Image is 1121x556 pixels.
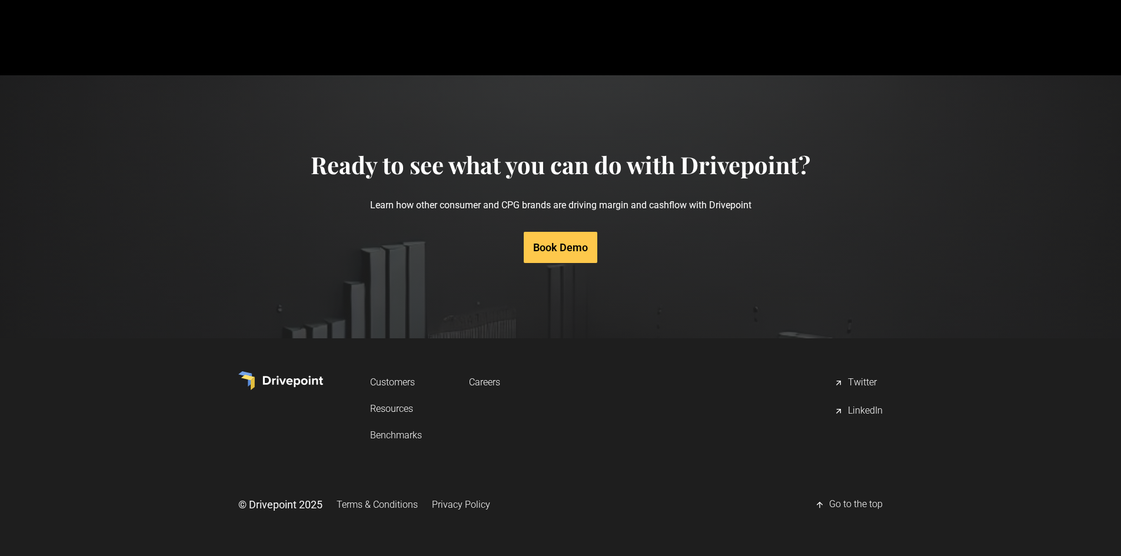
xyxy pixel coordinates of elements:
[469,371,500,393] a: Careers
[432,494,490,515] a: Privacy Policy
[370,398,422,420] a: Resources
[834,399,883,423] a: LinkedIn
[311,151,810,179] h4: Ready to see what you can do with Drivepoint?
[848,376,877,390] div: Twitter
[238,497,322,512] div: © Drivepoint 2025
[370,371,422,393] a: Customers
[370,424,422,446] a: Benchmarks
[337,494,418,515] a: Terms & Conditions
[311,179,810,231] p: Learn how other consumer and CPG brands are driving margin and cashflow with Drivepoint
[834,371,883,395] a: Twitter
[815,493,883,517] a: Go to the top
[524,232,597,263] a: Book Demo
[848,404,883,418] div: LinkedIn
[829,498,883,512] div: Go to the top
